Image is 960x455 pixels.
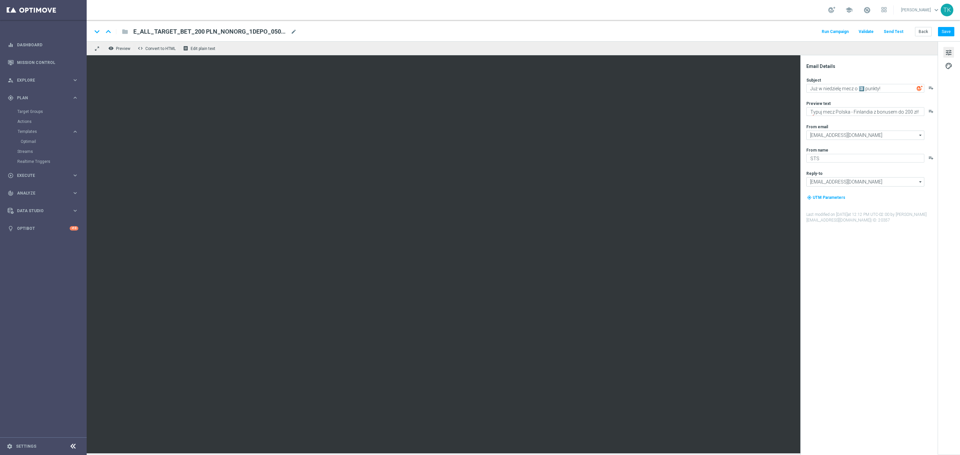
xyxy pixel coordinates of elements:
i: keyboard_arrow_right [72,172,78,179]
button: remove_red_eye Preview [107,44,133,53]
button: gps_fixed Plan keyboard_arrow_right [7,95,79,101]
span: Edit plain text [191,46,215,51]
span: code [138,46,143,51]
a: Streams [17,149,69,154]
div: Analyze [8,190,72,196]
button: play_circle_outline Execute keyboard_arrow_right [7,173,79,178]
span: Analyze [17,191,72,195]
input: Select [806,177,924,187]
span: Validate [859,29,874,34]
a: Optibot [17,220,70,237]
span: mode_edit [291,29,297,35]
span: E_ALL_TARGET_BET_200 PLN_NONORG_1DEPO_050925 [133,28,288,36]
span: Explore [17,78,72,82]
span: Data Studio [17,209,72,213]
i: receipt [183,46,188,51]
div: +10 [70,226,78,230]
span: Execute [17,174,72,178]
button: Save [938,27,954,36]
a: Settings [16,444,36,448]
label: Preview text [806,101,831,106]
div: Execute [8,173,72,179]
div: Data Studio [8,208,72,214]
div: Streams [17,147,86,157]
button: Validate [858,27,875,36]
i: playlist_add [928,155,934,161]
button: Mission Control [7,60,79,65]
button: track_changes Analyze keyboard_arrow_right [7,191,79,196]
div: Mission Control [8,54,78,71]
a: Actions [17,119,69,124]
i: arrow_drop_down [917,178,924,186]
div: Target Groups [17,107,86,117]
button: palette [943,60,954,71]
input: Select [806,131,924,140]
div: Explore [8,77,72,83]
span: Templates [18,130,65,134]
i: equalizer [8,42,14,48]
span: Preview [116,46,130,51]
i: person_search [8,77,14,83]
div: Templates [18,130,72,134]
span: tune [945,48,952,57]
button: my_location UTM Parameters [806,194,846,201]
i: play_circle_outline [8,173,14,179]
a: Dashboard [17,36,78,54]
div: Optibot [8,220,78,237]
button: Back [915,27,932,36]
i: keyboard_arrow_right [72,208,78,214]
i: arrow_drop_down [917,131,924,140]
a: Target Groups [17,109,69,114]
div: Dashboard [8,36,78,54]
a: [PERSON_NAME]keyboard_arrow_down [900,5,941,15]
i: keyboard_arrow_up [103,27,113,37]
i: my_location [807,195,812,200]
button: Run Campaign [821,27,850,36]
label: Subject [806,78,821,83]
span: | ID: 20357 [871,218,890,223]
span: Convert to HTML [145,46,176,51]
button: Data Studio keyboard_arrow_right [7,208,79,214]
div: person_search Explore keyboard_arrow_right [7,78,79,83]
a: Mission Control [17,54,78,71]
i: gps_fixed [8,95,14,101]
button: playlist_add [928,109,934,114]
i: settings [7,443,13,449]
button: Templates keyboard_arrow_right [17,129,79,134]
div: Optimail [21,137,86,147]
i: track_changes [8,190,14,196]
div: Email Details [806,63,937,69]
span: school [845,6,853,14]
a: Optimail [21,139,69,144]
i: lightbulb [8,226,14,231]
button: receipt Edit plain text [181,44,218,53]
label: From name [806,148,828,153]
i: keyboard_arrow_down [92,27,102,37]
i: keyboard_arrow_right [72,77,78,83]
button: code Convert to HTML [136,44,179,53]
button: Send Test [883,27,904,36]
div: Plan [8,95,72,101]
span: palette [945,62,952,70]
label: From email [806,124,828,130]
label: Last modified on [DATE] at 12:12 PM UTC-02:00 by [PERSON_NAME][EMAIL_ADDRESS][DOMAIN_NAME] [806,212,937,223]
img: optiGenie.svg [917,85,923,91]
button: equalizer Dashboard [7,42,79,48]
div: TK [941,4,953,16]
div: Actions [17,117,86,127]
div: Templates [17,127,86,147]
button: lightbulb Optibot +10 [7,226,79,231]
span: Plan [17,96,72,100]
i: remove_red_eye [108,46,114,51]
span: UTM Parameters [813,195,845,200]
button: tune [943,47,954,58]
i: keyboard_arrow_right [72,95,78,101]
